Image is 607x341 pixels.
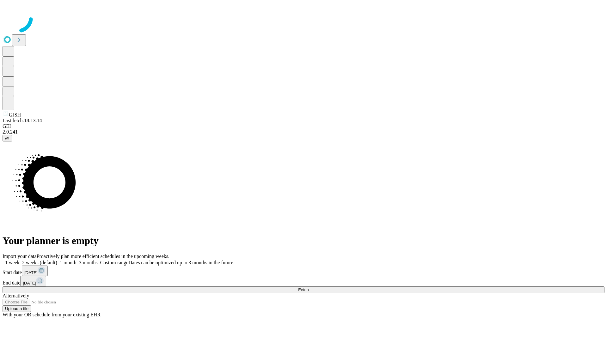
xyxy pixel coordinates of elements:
[22,266,48,276] button: [DATE]
[60,260,77,265] span: 1 month
[3,235,604,247] h1: Your planner is empty
[23,281,36,285] span: [DATE]
[298,287,309,292] span: Fetch
[5,136,9,141] span: @
[3,305,31,312] button: Upload a file
[22,260,57,265] span: 2 weeks (default)
[3,129,604,135] div: 2.0.241
[37,254,169,259] span: Proactively plan more efficient schedules in the upcoming weeks.
[128,260,234,265] span: Dates can be optimized up to 3 months in the future.
[24,270,38,275] span: [DATE]
[5,260,20,265] span: 1 week
[3,254,37,259] span: Import your data
[3,266,604,276] div: Start date
[3,135,12,141] button: @
[100,260,128,265] span: Custom range
[3,286,604,293] button: Fetch
[3,276,604,286] div: End date
[3,123,604,129] div: GEI
[3,118,42,123] span: Last fetch: 18:13:14
[3,312,101,317] span: With your OR schedule from your existing EHR
[9,112,21,117] span: GJSH
[20,276,46,286] button: [DATE]
[79,260,98,265] span: 3 months
[3,293,29,298] span: Alternatively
